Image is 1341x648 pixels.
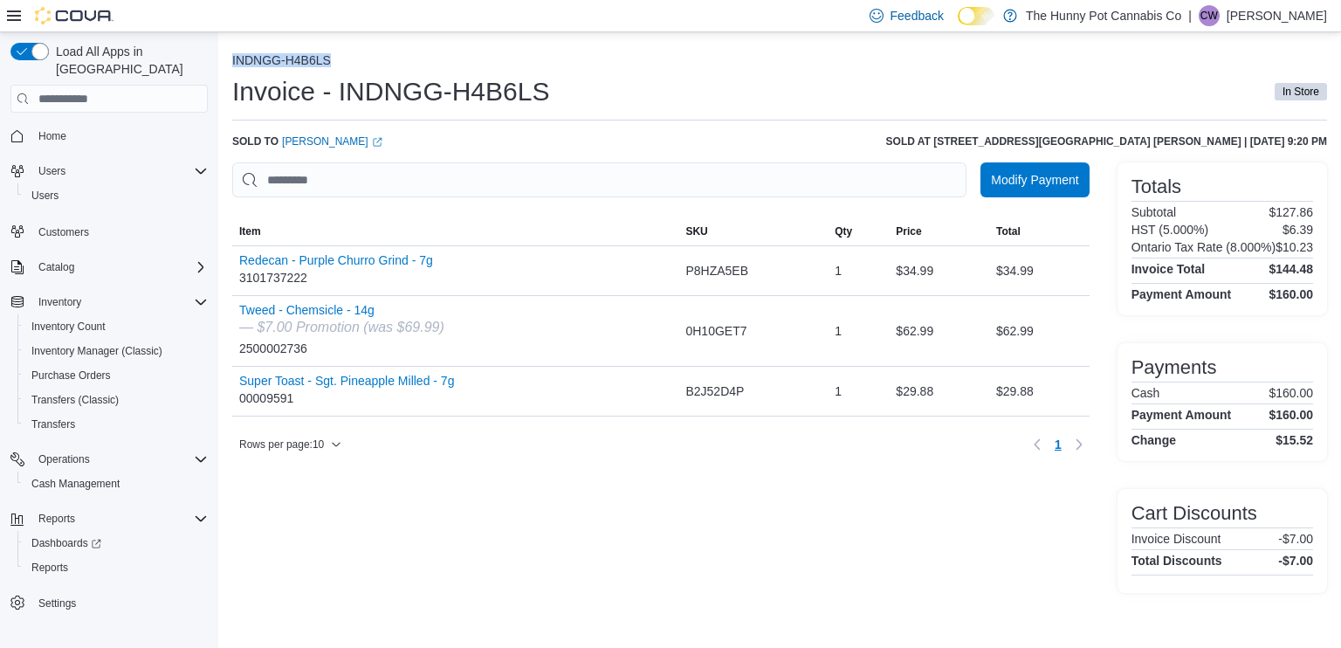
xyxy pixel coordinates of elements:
[24,316,208,337] span: Inventory Count
[1027,434,1048,455] button: Previous page
[31,126,73,147] a: Home
[958,7,994,25] input: Dark Mode
[1131,408,1232,422] h4: Payment Amount
[989,217,1090,245] button: Total
[889,217,989,245] button: Price
[31,320,106,334] span: Inventory Count
[239,438,324,452] span: Rows per page : 10
[31,161,72,182] button: Users
[31,593,83,614] a: Settings
[1048,431,1069,458] button: Page 1 of 1
[31,222,96,243] a: Customers
[3,507,215,531] button: Reports
[685,224,707,238] span: SKU
[1131,433,1176,447] h4: Change
[17,412,215,437] button: Transfers
[31,220,208,242] span: Customers
[1269,205,1313,219] p: $127.86
[1131,532,1221,546] h6: Invoice Discount
[996,224,1021,238] span: Total
[3,123,215,148] button: Home
[239,303,444,359] div: 2500002736
[24,316,113,337] a: Inventory Count
[1131,176,1181,197] h3: Totals
[24,557,208,578] span: Reports
[17,472,215,496] button: Cash Management
[24,341,208,362] span: Inventory Manager (Classic)
[980,162,1089,197] button: Modify Payment
[24,389,208,410] span: Transfers (Classic)
[989,253,1090,288] div: $34.99
[282,134,382,148] a: [PERSON_NAME]External link
[835,224,852,238] span: Qty
[38,260,74,274] span: Catalog
[31,161,208,182] span: Users
[38,512,75,526] span: Reports
[1131,205,1176,219] h6: Subtotal
[31,292,208,313] span: Inventory
[886,134,1327,148] h6: Sold at [STREET_ADDRESS][GEOGRAPHIC_DATA] [PERSON_NAME] | [DATE] 9:20 PM
[24,557,75,578] a: Reports
[1131,386,1160,400] h6: Cash
[31,344,162,358] span: Inventory Manager (Classic)
[17,363,215,388] button: Purchase Orders
[24,473,208,494] span: Cash Management
[1199,5,1220,26] div: Cassidy Wales
[889,253,989,288] div: $34.99
[239,303,444,317] button: Tweed - Chemsicle - 14g
[1269,262,1313,276] h4: $144.48
[1278,532,1313,546] p: -$7.00
[1131,554,1222,568] h4: Total Discounts
[232,134,382,148] div: Sold to
[24,389,126,410] a: Transfers (Classic)
[31,417,75,431] span: Transfers
[239,317,444,338] div: — $7.00 Promotion (was $69.99)
[685,321,746,341] span: 0H10GET7
[989,374,1090,409] div: $29.88
[828,253,889,288] div: 1
[958,25,959,26] span: Dark Mode
[1131,503,1257,524] h3: Cart Discounts
[828,217,889,245] button: Qty
[31,561,68,575] span: Reports
[372,137,382,148] svg: External link
[1283,84,1319,100] span: In Store
[24,473,127,494] a: Cash Management
[685,381,744,402] span: B2J52D4P
[232,217,678,245] button: Item
[38,225,89,239] span: Customers
[3,255,215,279] button: Catalog
[24,414,82,435] a: Transfers
[38,596,76,610] span: Settings
[38,164,65,178] span: Users
[828,374,889,409] div: 1
[1276,433,1313,447] h4: $15.52
[31,369,111,383] span: Purchase Orders
[38,452,90,466] span: Operations
[17,388,215,412] button: Transfers (Classic)
[31,292,88,313] button: Inventory
[31,257,81,278] button: Catalog
[889,314,989,348] div: $62.99
[232,53,331,67] button: INDNGG-H4B6LS
[1131,240,1276,254] h6: Ontario Tax Rate (8.000%)
[239,374,454,388] button: Super Toast - Sgt. Pineapple Milled - 7g
[24,414,208,435] span: Transfers
[3,590,215,616] button: Settings
[38,129,66,143] span: Home
[232,162,966,197] input: This is a search bar. As you type, the results lower in the page will automatically filter.
[1026,5,1181,26] p: The Hunny Pot Cannabis Co
[17,531,215,555] a: Dashboards
[1131,287,1232,301] h4: Payment Amount
[232,434,348,455] button: Rows per page:10
[1027,431,1090,458] nav: Pagination for table: MemoryTable from EuiInMemoryTable
[1131,223,1208,237] h6: HST (5.000%)
[1269,408,1313,422] h4: $160.00
[17,555,215,580] button: Reports
[239,224,261,238] span: Item
[232,53,1327,71] nav: An example of EuiBreadcrumbs
[24,533,108,554] a: Dashboards
[1131,357,1217,378] h3: Payments
[989,314,1090,348] div: $62.99
[1269,386,1313,400] p: $160.00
